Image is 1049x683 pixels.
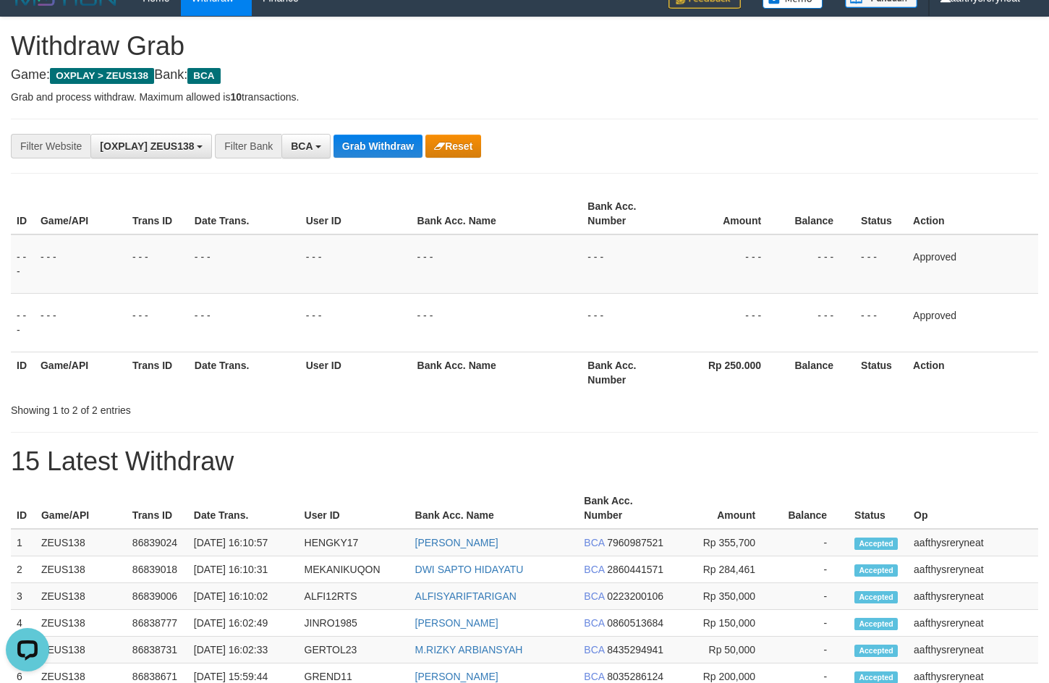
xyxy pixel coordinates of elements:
td: - [777,610,849,637]
td: GERTOL23 [299,637,409,663]
td: - - - [412,234,582,294]
th: Action [907,193,1038,234]
th: Game/API [35,352,127,393]
a: [PERSON_NAME] [415,671,498,682]
td: - - - [412,293,582,352]
td: - - - [35,293,127,352]
td: - - - [11,293,35,352]
a: ALFISYARIFTARIGAN [415,590,517,602]
td: 86839018 [127,556,188,583]
th: Date Trans. [189,352,300,393]
th: Bank Acc. Name [412,352,582,393]
td: Rp 50,000 [669,637,777,663]
span: OXPLAY > ZEUS138 [50,68,154,84]
th: Status [855,193,907,234]
td: - - - [189,234,300,294]
button: [OXPLAY] ZEUS138 [90,134,212,158]
td: 1 [11,529,35,556]
td: 3 [11,583,35,610]
button: Open LiveChat chat widget [6,6,49,49]
td: - - - [11,234,35,294]
td: - - - [300,234,412,294]
td: aafthysreryneat [908,583,1038,610]
th: Date Trans. [188,488,299,529]
th: Bank Acc. Number [582,352,674,393]
span: Copy 8435294941 to clipboard [607,644,663,656]
th: Game/API [35,488,127,529]
th: Op [908,488,1038,529]
span: Copy 8035286124 to clipboard [607,671,663,682]
td: Rp 350,000 [669,583,777,610]
span: [OXPLAY] ZEUS138 [100,140,194,152]
td: - [777,529,849,556]
th: Status [855,352,907,393]
td: ZEUS138 [35,610,127,637]
td: - - - [783,234,855,294]
h1: Withdraw Grab [11,32,1038,61]
span: BCA [584,564,604,575]
td: - [777,556,849,583]
span: BCA [584,617,604,629]
td: ZEUS138 [35,637,127,663]
th: Amount [674,193,783,234]
p: Grab and process withdraw. Maximum allowed is transactions. [11,90,1038,104]
h4: Game: Bank: [11,68,1038,82]
a: M.RIZKY ARBIANSYAH [415,644,523,656]
span: BCA [584,671,604,682]
td: - - - [127,234,189,294]
th: Trans ID [127,193,189,234]
td: Rp 284,461 [669,556,777,583]
td: - - - [855,293,907,352]
td: 86839006 [127,583,188,610]
button: Grab Withdraw [334,135,422,158]
td: - - - [35,234,127,294]
td: JINRO1985 [299,610,409,637]
span: Accepted [854,618,898,630]
td: Rp 355,700 [669,529,777,556]
th: Trans ID [127,488,188,529]
td: ALFI12RTS [299,583,409,610]
td: - [777,637,849,663]
span: Accepted [854,645,898,657]
td: - - - [300,293,412,352]
td: - - - [582,293,674,352]
td: [DATE] 16:02:33 [188,637,299,663]
td: - - - [855,234,907,294]
span: Accepted [854,591,898,603]
th: ID [11,352,35,393]
td: ZEUS138 [35,529,127,556]
td: aafthysreryneat [908,637,1038,663]
th: Trans ID [127,352,189,393]
span: BCA [584,537,604,548]
td: 4 [11,610,35,637]
span: Copy 0860513684 to clipboard [607,617,663,629]
td: - - - [582,234,674,294]
td: aafthysreryneat [908,529,1038,556]
td: - - - [674,293,783,352]
td: [DATE] 16:10:31 [188,556,299,583]
button: BCA [281,134,331,158]
th: User ID [300,352,412,393]
td: MEKANIKUQON [299,556,409,583]
span: BCA [187,68,220,84]
td: - - - [674,234,783,294]
th: Bank Acc. Name [409,488,579,529]
th: Balance [777,488,849,529]
td: Approved [907,234,1038,294]
td: [DATE] 16:10:02 [188,583,299,610]
td: 2 [11,556,35,583]
span: Copy 7960987521 to clipboard [607,537,663,548]
td: ZEUS138 [35,556,127,583]
span: BCA [291,140,313,152]
th: Action [907,352,1038,393]
td: - - - [189,293,300,352]
th: Game/API [35,193,127,234]
span: BCA [584,590,604,602]
td: 86839024 [127,529,188,556]
th: User ID [299,488,409,529]
span: Copy 2860441571 to clipboard [607,564,663,575]
td: Rp 150,000 [669,610,777,637]
th: Date Trans. [189,193,300,234]
th: Balance [783,193,855,234]
a: DWI SAPTO HIDAYATU [415,564,524,575]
